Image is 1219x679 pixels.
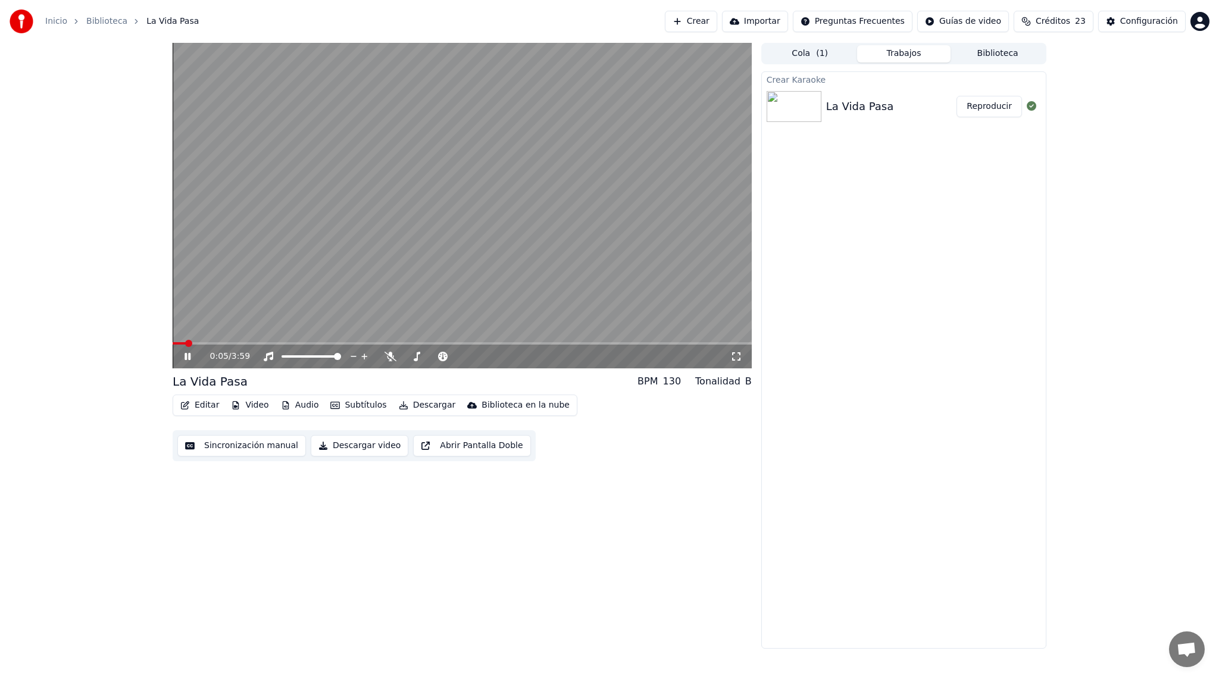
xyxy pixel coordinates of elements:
[210,351,239,362] div: /
[1098,11,1186,32] button: Configuración
[311,435,408,456] button: Descargar video
[413,435,530,456] button: Abrir Pantalla Doble
[86,15,127,27] a: Biblioteca
[745,374,752,389] div: B
[722,11,788,32] button: Importar
[1014,11,1093,32] button: Créditos23
[1120,15,1178,27] div: Configuración
[45,15,67,27] a: Inicio
[816,48,828,60] span: ( 1 )
[951,45,1045,62] button: Biblioteca
[763,45,857,62] button: Cola
[226,397,273,414] button: Video
[957,96,1022,117] button: Reproducir
[665,11,717,32] button: Crear
[45,15,199,27] nav: breadcrumb
[177,435,306,456] button: Sincronización manual
[173,373,248,390] div: La Vida Pasa
[482,399,570,411] div: Biblioteca en la nube
[1169,631,1205,667] div: Chat abierto
[695,374,740,389] div: Tonalidad
[176,397,224,414] button: Editar
[10,10,33,33] img: youka
[1075,15,1086,27] span: 23
[762,72,1046,86] div: Crear Karaoke
[146,15,199,27] span: La Vida Pasa
[394,397,461,414] button: Descargar
[326,397,391,414] button: Subtítulos
[276,397,324,414] button: Audio
[637,374,658,389] div: BPM
[210,351,229,362] span: 0:05
[793,11,912,32] button: Preguntas Frecuentes
[826,98,893,115] div: La Vida Pasa
[663,374,682,389] div: 130
[917,11,1009,32] button: Guías de video
[232,351,250,362] span: 3:59
[857,45,951,62] button: Trabajos
[1036,15,1070,27] span: Créditos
